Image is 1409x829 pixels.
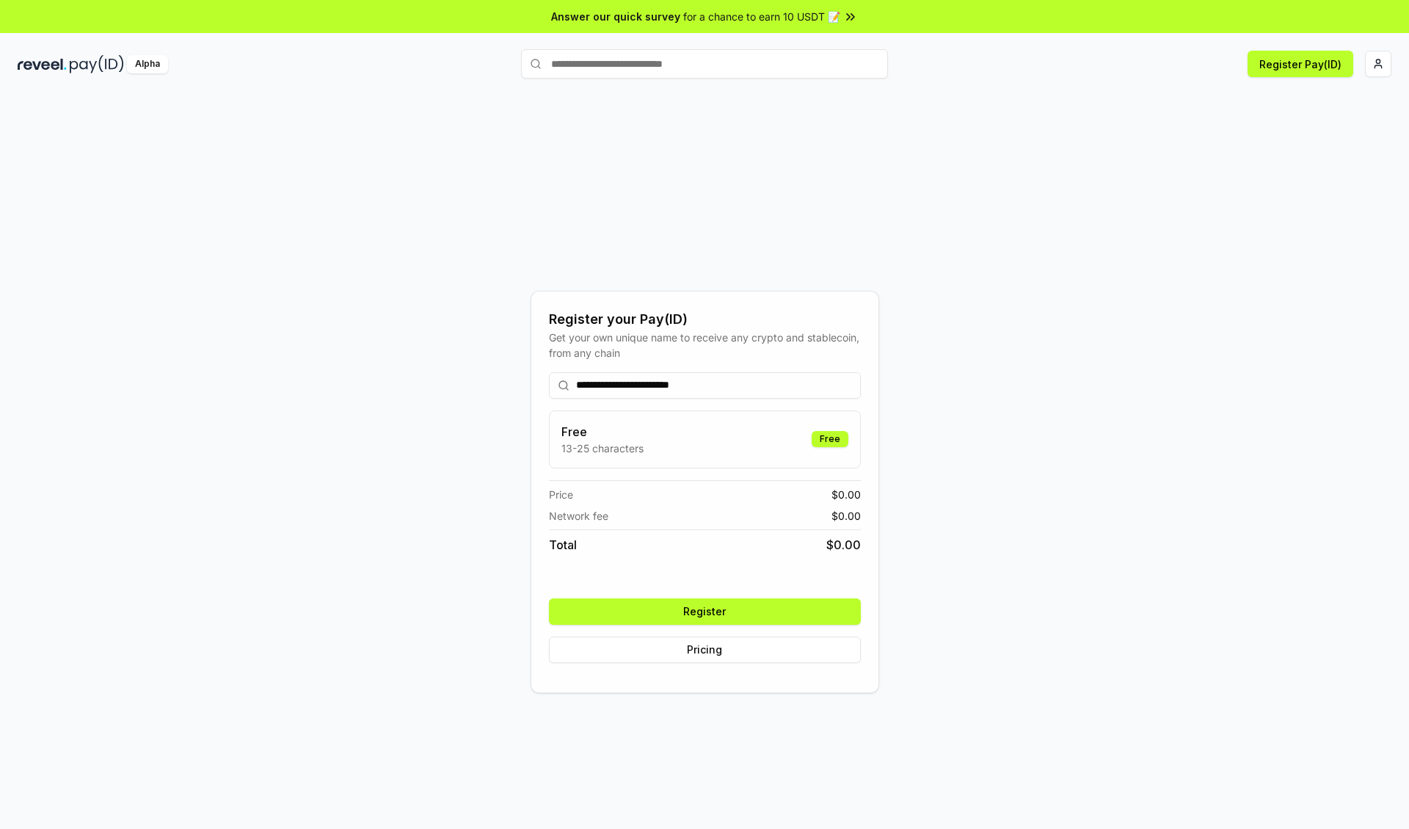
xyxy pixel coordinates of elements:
[812,431,848,447] div: Free
[561,423,644,441] h3: Free
[683,9,840,24] span: for a chance to earn 10 USDT 📝
[549,598,861,625] button: Register
[561,441,644,456] p: 13-25 characters
[549,536,577,554] span: Total
[549,508,608,524] span: Network fee
[127,55,168,73] div: Alpha
[549,330,861,361] div: Get your own unique name to receive any crypto and stablecoin, from any chain
[549,487,573,502] span: Price
[831,487,861,502] span: $ 0.00
[551,9,680,24] span: Answer our quick survey
[549,309,861,330] div: Register your Pay(ID)
[831,508,861,524] span: $ 0.00
[826,536,861,554] span: $ 0.00
[18,55,67,73] img: reveel_dark
[1248,51,1353,77] button: Register Pay(ID)
[549,637,861,663] button: Pricing
[70,55,124,73] img: pay_id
